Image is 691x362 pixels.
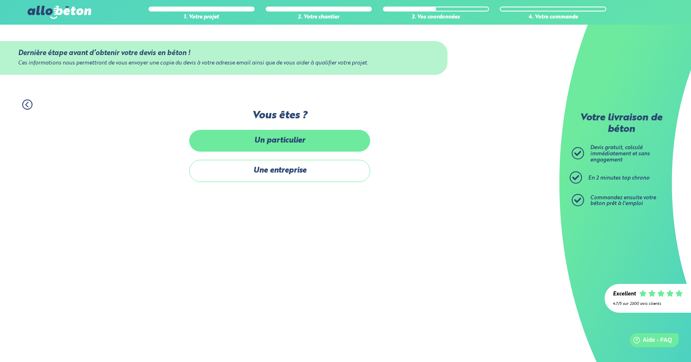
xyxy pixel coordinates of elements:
div: Dernière étape avant d’obtenir votre devis en béton ! [18,49,430,57]
div: 1. Votre projet [148,14,255,21]
label: Une entreprise [189,160,370,182]
div: 2. Votre chantier [266,14,372,21]
div: 3. Vos coordonnées [383,14,489,21]
div: 4. Votre commande [500,14,606,21]
div: Ces informations nous permettront de vous envoyer une copie du devis à votre adresse email ainsi ... [18,60,430,67]
label: Un particulier [189,130,370,152]
label: Vous êtes ? [189,110,370,122]
img: allobéton [28,6,91,19]
iframe: Help widget launcher [618,330,682,353]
